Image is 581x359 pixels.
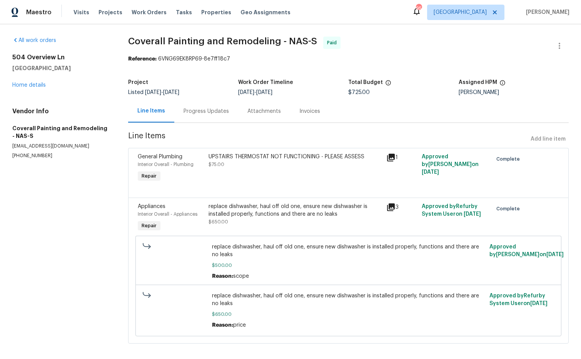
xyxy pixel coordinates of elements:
span: Approved by Refurby System User on [422,204,481,217]
span: scope [233,273,249,279]
span: replace dishwasher, haul off old one, ensure new dishwasher is installed properly, functions and ... [212,292,485,307]
b: Reference: [128,56,157,62]
span: Tasks [176,10,192,15]
div: Invoices [299,107,320,115]
span: [DATE] [464,211,481,217]
a: All work orders [12,38,56,43]
span: [DATE] [163,90,179,95]
span: Maestro [26,8,52,16]
span: - [145,90,179,95]
span: [DATE] [530,301,548,306]
span: [DATE] [145,90,161,95]
span: Interior Overall - Appliances [138,212,197,216]
span: Projects [99,8,122,16]
span: replace dishwasher, haul off old one, ensure new dishwasher is installed properly, functions and ... [212,243,485,258]
h5: Total Budget [348,80,383,85]
h5: Work Order Timeline [238,80,293,85]
span: [DATE] [256,90,272,95]
div: Attachments [247,107,281,115]
div: Line Items [137,107,165,115]
a: Home details [12,82,46,88]
span: Complete [496,205,523,213]
span: The total cost of line items that have been proposed by Opendoor. This sum includes line items th... [385,80,391,90]
div: 6VNG69EK8RP69-8e7ff18c7 [128,55,569,63]
span: Line Items [128,132,528,146]
span: Repair [139,172,160,180]
span: Listed [128,90,179,95]
div: replace dishwasher, haul off old one, ensure new dishwasher is installed properly, functions and ... [209,203,381,218]
span: Paid [327,39,340,47]
span: Approved by [PERSON_NAME] on [422,154,479,175]
h5: Coverall Painting and Remodeling - NAS-S [12,124,110,140]
span: Appliances [138,204,165,209]
span: Visits [73,8,89,16]
span: Repair [139,222,160,230]
span: Reason: [212,322,233,328]
div: 1 [386,153,417,162]
h5: Project [128,80,148,85]
h2: 504 Overview Ln [12,54,110,61]
div: 3 [386,203,417,212]
div: [PERSON_NAME] [459,90,569,95]
h5: [GEOGRAPHIC_DATA] [12,64,110,72]
h5: Assigned HPM [459,80,497,85]
span: $75.00 [209,162,224,167]
span: Interior Overall - Plumbing [138,162,194,167]
h4: Vendor Info [12,107,110,115]
span: Coverall Painting and Remodeling - NAS-S [128,37,317,46]
p: [EMAIL_ADDRESS][DOMAIN_NAME] [12,143,110,149]
span: $650.00 [212,310,485,318]
span: [DATE] [422,169,439,175]
span: Geo Assignments [240,8,290,16]
span: General Plumbing [138,154,182,159]
span: Complete [496,155,523,163]
span: The hpm assigned to this work order. [499,80,506,90]
span: - [238,90,272,95]
span: Approved by [PERSON_NAME] on [489,244,564,257]
span: [PERSON_NAME] [523,8,569,16]
span: [DATE] [238,90,254,95]
span: Work Orders [132,8,167,16]
span: Properties [201,8,231,16]
span: $500.00 [212,262,485,269]
span: $650.00 [209,220,228,224]
span: Reason: [212,273,233,279]
p: [PHONE_NUMBER] [12,153,110,159]
span: price [233,322,246,328]
span: Approved by Refurby System User on [489,293,548,306]
span: [GEOGRAPHIC_DATA] [434,8,487,16]
span: $725.00 [348,90,370,95]
div: Progress Updates [184,107,229,115]
span: [DATE] [546,252,564,257]
div: 95 [416,5,421,12]
div: UPSTAIRS THERMOSTAT NOT FUNCTIONING - PLEASE ASSESS [209,153,381,161]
